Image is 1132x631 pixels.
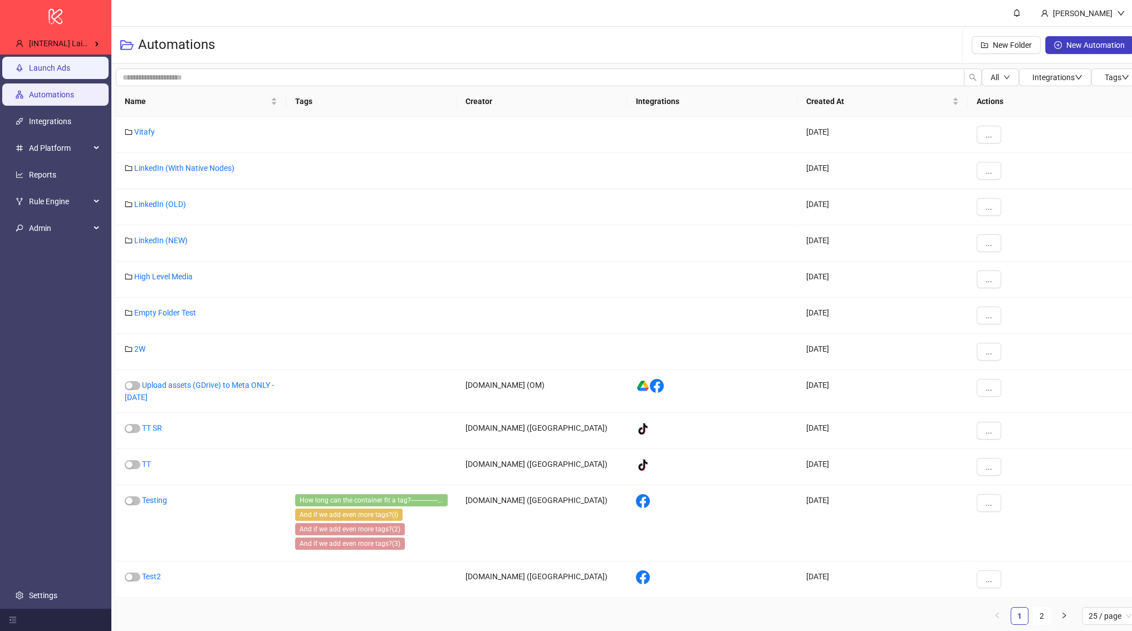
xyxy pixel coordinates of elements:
[797,86,968,117] th: Created At
[991,73,999,82] span: All
[986,275,992,284] span: ...
[988,607,1006,625] li: Previous Page
[986,575,992,584] span: ...
[9,616,17,624] span: menu-fold
[977,307,1001,324] button: ...
[1117,9,1125,17] span: down
[134,127,155,136] a: Vitafy
[125,309,133,317] span: folder
[125,345,133,353] span: folder
[142,496,167,505] a: Testing
[977,458,1001,476] button: ...
[116,86,286,117] th: Name
[1054,41,1062,49] span: plus-circle
[977,379,1001,397] button: ...
[986,347,992,356] span: ...
[29,190,90,213] span: Rule Engine
[125,273,133,280] span: folder
[986,239,992,248] span: ...
[1011,607,1028,625] li: 1
[977,422,1001,440] button: ...
[457,485,627,561] div: [DOMAIN_NAME] ([GEOGRAPHIC_DATA])
[972,36,1041,54] button: New Folder
[1075,73,1082,81] span: down
[1033,608,1050,624] a: 2
[1048,7,1117,19] div: [PERSON_NAME]
[797,449,968,485] div: [DATE]
[1003,74,1010,81] span: down
[295,509,403,521] span: And if we add even more tags?(I)
[125,236,133,244] span: folder
[806,95,950,107] span: Created At
[295,494,448,506] span: How long can the container fit a tag?------------------------------------------------------------...
[1105,73,1129,82] span: Tags
[1055,607,1073,625] li: Next Page
[16,40,23,47] span: user
[797,153,968,189] div: [DATE]
[986,462,992,471] span: ...
[977,343,1001,361] button: ...
[29,117,71,126] a: Integrations
[797,334,968,370] div: [DATE]
[977,494,1001,512] button: ...
[797,262,968,298] div: [DATE]
[134,272,193,281] a: High Level Media
[134,344,145,353] a: 2W
[29,591,57,600] a: Settings
[29,170,56,179] a: Reports
[142,423,162,432] a: TT SR
[16,224,23,232] span: key
[142,572,161,581] a: Test2
[986,426,992,435] span: ...
[986,166,992,175] span: ...
[1013,9,1021,17] span: bell
[1019,68,1091,86] button: Integrationsdown
[1011,608,1028,624] a: 1
[986,203,992,211] span: ...
[457,413,627,449] div: [DOMAIN_NAME] ([GEOGRAPHIC_DATA])
[986,130,992,139] span: ...
[142,460,151,469] a: TT
[1055,607,1073,625] button: right
[977,162,1001,180] button: ...
[125,381,274,402] a: Upload assets (GDrive) to Meta ONLY - [DATE]
[125,95,268,107] span: Name
[797,189,968,225] div: [DATE]
[981,41,988,49] span: folder-add
[627,86,797,117] th: Integrations
[120,38,134,52] span: folder-open
[1121,73,1129,81] span: down
[1089,608,1131,624] span: 25 / page
[1041,9,1048,17] span: user
[29,39,117,48] span: [INTERNAL] Laith's Kitchn
[977,570,1001,588] button: ...
[797,370,968,413] div: [DATE]
[16,144,23,152] span: number
[125,164,133,172] span: folder
[29,63,70,72] a: Launch Ads
[797,117,968,153] div: [DATE]
[286,86,457,117] th: Tags
[977,198,1001,216] button: ...
[125,128,133,136] span: folder
[986,383,992,392] span: ...
[295,523,405,535] span: And if we add even more tags?(2)
[1033,607,1051,625] li: 2
[1066,41,1125,50] span: New Automation
[988,607,1006,625] button: left
[797,225,968,262] div: [DATE]
[134,236,188,245] a: LinkedIn (NEW)
[993,41,1032,50] span: New Folder
[134,308,196,317] a: Empty Folder Test
[994,612,1001,619] span: left
[1032,73,1082,82] span: Integrations
[982,68,1019,86] button: Alldown
[457,561,627,598] div: [DOMAIN_NAME] ([GEOGRAPHIC_DATA])
[986,499,992,507] span: ...
[977,270,1001,288] button: ...
[1061,612,1067,619] span: right
[797,413,968,449] div: [DATE]
[134,164,234,172] a: LinkedIn (With Native Nodes)
[29,137,90,159] span: Ad Platform
[29,90,74,99] a: Automations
